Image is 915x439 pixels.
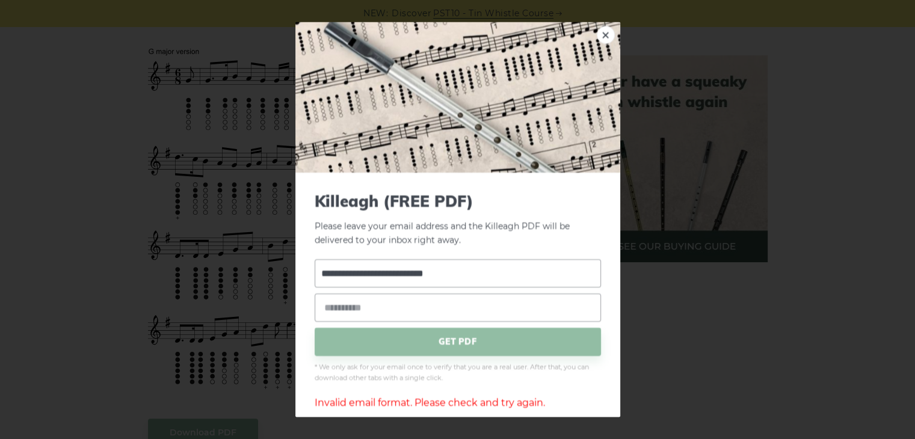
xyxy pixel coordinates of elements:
img: Tin Whistle Tab Preview [295,22,620,173]
span: GET PDF [315,327,601,355]
p: Please leave your email address and the Killeagh PDF will be delivered to your inbox right away. [315,192,601,247]
span: Killeagh (FREE PDF) [315,192,601,210]
span: * We only ask for your email once to verify that you are a real user. After that, you can downloa... [315,361,601,383]
div: Invalid email format. Please check and try again. [315,395,601,411]
a: × [597,26,615,44]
